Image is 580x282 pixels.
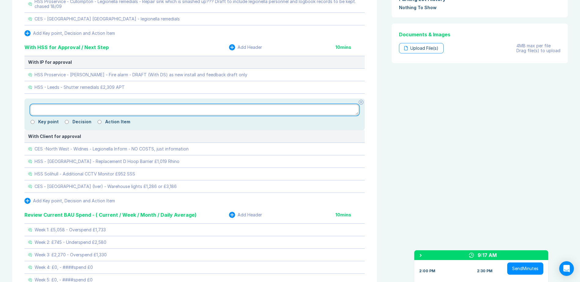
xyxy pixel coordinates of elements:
[399,31,560,38] div: Documents & Images
[28,134,361,139] div: With Client for approval
[35,265,93,270] div: Week 4: £0, - ####spend £0
[38,119,59,124] label: Key point
[35,159,179,164] div: HSS - [GEOGRAPHIC_DATA] - Replacement D Hoop Barrier £1,019 Rhino
[229,212,262,218] button: Add Header
[33,31,115,36] div: Add Key point, Decision and Action Item
[478,251,497,259] div: 9:17 AM
[419,269,435,273] div: 2:00 PM
[24,30,115,36] button: Add Key point, Decision and Action Item
[35,146,189,151] div: CES -North West - Widnes - Legionella Inform - NO COSTS, just information
[72,119,91,124] label: Decision
[477,269,493,273] div: 2:30 PM
[335,212,365,217] div: 10 mins
[516,43,560,48] div: 4MB max per file
[399,5,560,10] div: Nothing To Show
[35,240,106,245] div: Week 2: £745 - Underspend £2,580
[35,72,247,77] div: HSS Proservice - [PERSON_NAME] - Fire alarm - DRAFT (With DS) as new install and feedback draft only
[229,44,262,50] button: Add Header
[399,43,444,53] div: Upload File(s)
[335,45,365,50] div: 10 mins
[35,252,107,257] div: Week 3: £2,270 - Overspend £1,330
[516,48,560,53] div: Drag file(s) to upload
[105,119,130,124] label: Action Item
[33,198,115,203] div: Add Key point, Decision and Action Item
[238,212,262,217] div: Add Header
[24,198,115,204] button: Add Key point, Decision and Action Item
[35,16,180,21] div: CES - [GEOGRAPHIC_DATA] [GEOGRAPHIC_DATA] - legionella remedials
[24,211,197,219] div: Review Current BAU Spend - ( Current / Week / Month / Daily Average)
[28,60,361,65] div: With IP for approval
[35,85,125,90] div: HSS - Leeds - Shutter remedials £2,309 APT
[238,45,262,50] div: Add Header
[559,261,574,276] div: Open Intercom Messenger
[35,227,106,232] div: Week 1: £5,058 - Overspend £1,733
[507,262,543,275] button: SendMinutes
[35,184,177,189] div: CES - [GEOGRAPHIC_DATA] (Iver) - Warehouse lights £1,286 or £3,186
[35,172,135,176] div: HSS Solihull - Additional CCTV Monitor £952 SSS
[24,44,109,51] div: With HSS for Approval / Next Step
